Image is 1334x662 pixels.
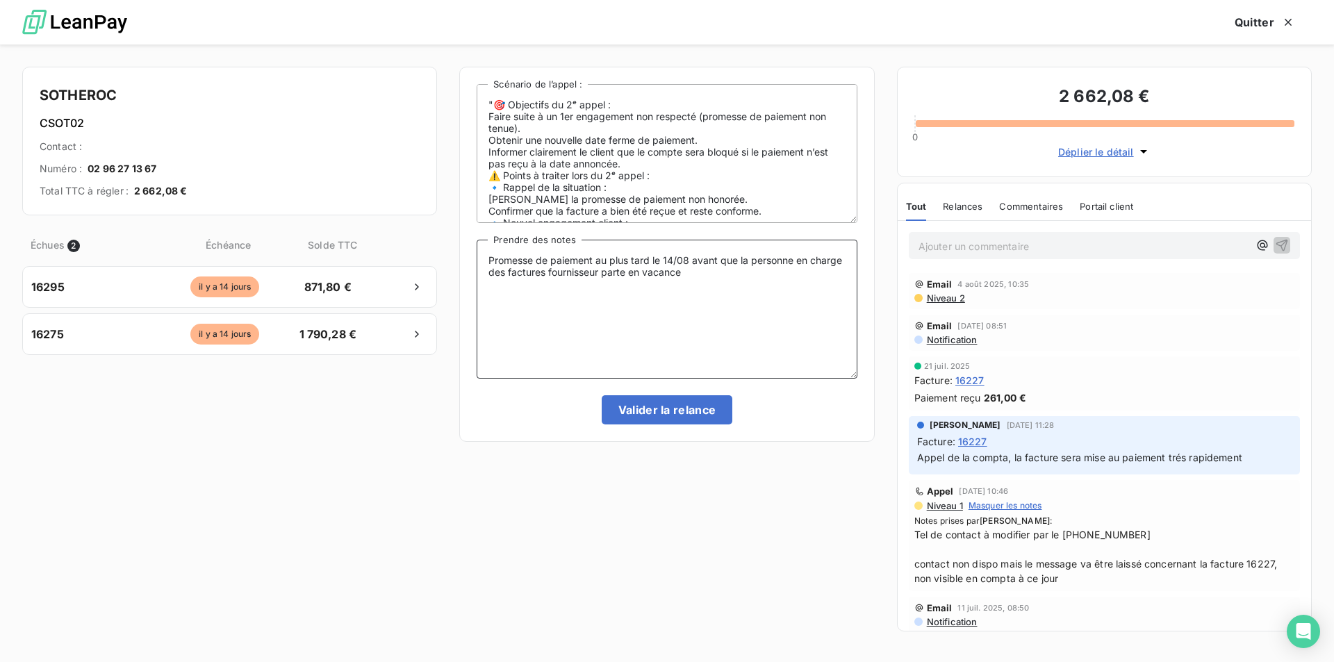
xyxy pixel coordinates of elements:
h3: 2 662,08 € [914,84,1294,112]
span: 2 662,08 € [134,184,188,198]
span: 11 juil. 2025, 08:50 [957,604,1029,612]
span: Tel de contact à modifier par le [PHONE_NUMBER] contact non dispo mais le message va être laissé ... [914,527,1294,586]
span: 0 [912,131,918,142]
span: Échues [31,238,65,252]
h6: CSOT02 [40,115,420,131]
button: Déplier le détail [1054,144,1155,160]
span: Commentaires [999,201,1063,212]
span: Facture : [917,434,955,449]
span: Email [927,320,953,331]
span: Niveau 2 [925,292,965,304]
span: Appel [927,486,954,497]
span: [PERSON_NAME] [930,419,1001,431]
span: [DATE] 11:28 [1007,421,1055,429]
span: 16227 [955,373,985,388]
span: Numéro : [40,162,82,176]
span: 2 [67,240,80,252]
span: Notification [925,334,978,345]
span: 16295 [31,279,65,295]
span: il y a 14 jours [190,276,259,297]
span: Email [927,602,953,613]
button: Valider la relance [602,395,733,424]
img: logo LeanPay [22,3,127,42]
button: Quitter [1218,8,1312,37]
span: il y a 14 jours [190,324,259,345]
span: Niveau 1 [925,500,963,511]
span: [DATE] 10:46 [959,487,1008,495]
span: 21 juil. 2025 [924,362,971,370]
span: Tout [906,201,927,212]
span: Masquer les notes [969,499,1042,512]
span: Paiement reçu [914,390,981,405]
span: 261,00 € [984,390,1026,405]
span: Appel de la compta, la facture sera mise au paiement trés rapidement [917,452,1242,463]
span: Email [927,279,953,290]
span: 1 790,28 € [291,326,364,342]
span: [PERSON_NAME] [980,515,1050,526]
span: Notes prises par : [914,515,1294,527]
span: 16275 [31,326,64,342]
span: Notification [925,616,978,627]
textarea: Promesse de paiement au plus tard le 14/08 avant que la personne en charge des factures fournisse... [477,240,857,379]
span: 871,80 € [291,279,364,295]
textarea: "🎯 Objectifs du 2ᵉ appel : Faire suite à un 1er engagement non respecté (promesse de paiement non... [477,84,857,223]
span: Déplier le détail [1058,144,1134,159]
h4: SOTHEROC [40,84,420,106]
span: Portail client [1080,201,1133,212]
span: [DATE] 08:51 [957,322,1007,330]
span: Échéance [163,238,293,252]
span: Solde TTC [296,238,369,252]
span: Contact : [40,140,82,154]
span: 4 août 2025, 10:35 [957,280,1029,288]
span: 16227 [958,434,987,449]
div: Open Intercom Messenger [1287,615,1320,648]
span: Total TTC à régler : [40,184,129,198]
span: Relances [943,201,982,212]
span: Facture : [914,373,953,388]
span: 02 96 27 13 67 [88,162,156,176]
